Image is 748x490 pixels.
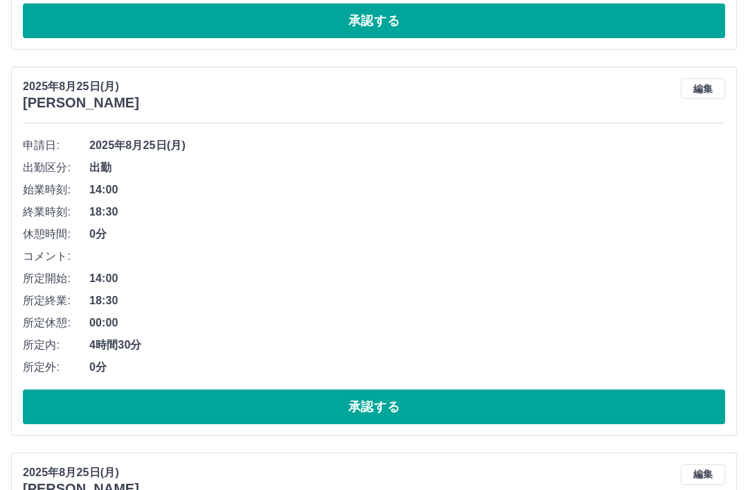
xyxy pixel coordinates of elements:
[89,159,725,176] span: 出勤
[23,337,89,353] span: 所定内:
[89,292,725,309] span: 18:30
[23,270,89,287] span: 所定開始:
[89,137,725,154] span: 2025年8月25日(月)
[23,78,139,95] p: 2025年8月25日(月)
[23,95,139,111] h3: [PERSON_NAME]
[89,315,725,331] span: 00:00
[23,3,725,38] button: 承認する
[23,359,89,376] span: 所定外:
[89,270,725,287] span: 14:00
[23,226,89,243] span: 休憩時間:
[23,137,89,154] span: 申請日:
[23,390,725,424] button: 承認する
[23,204,89,220] span: 終業時刻:
[89,182,725,198] span: 14:00
[89,226,725,243] span: 0分
[89,337,725,353] span: 4時間30分
[23,182,89,198] span: 始業時刻:
[23,292,89,309] span: 所定終業:
[89,204,725,220] span: 18:30
[23,248,89,265] span: コメント:
[681,464,725,485] button: 編集
[23,315,89,331] span: 所定休憩:
[23,464,139,481] p: 2025年8月25日(月)
[89,359,725,376] span: 0分
[23,159,89,176] span: 出勤区分:
[681,78,725,99] button: 編集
